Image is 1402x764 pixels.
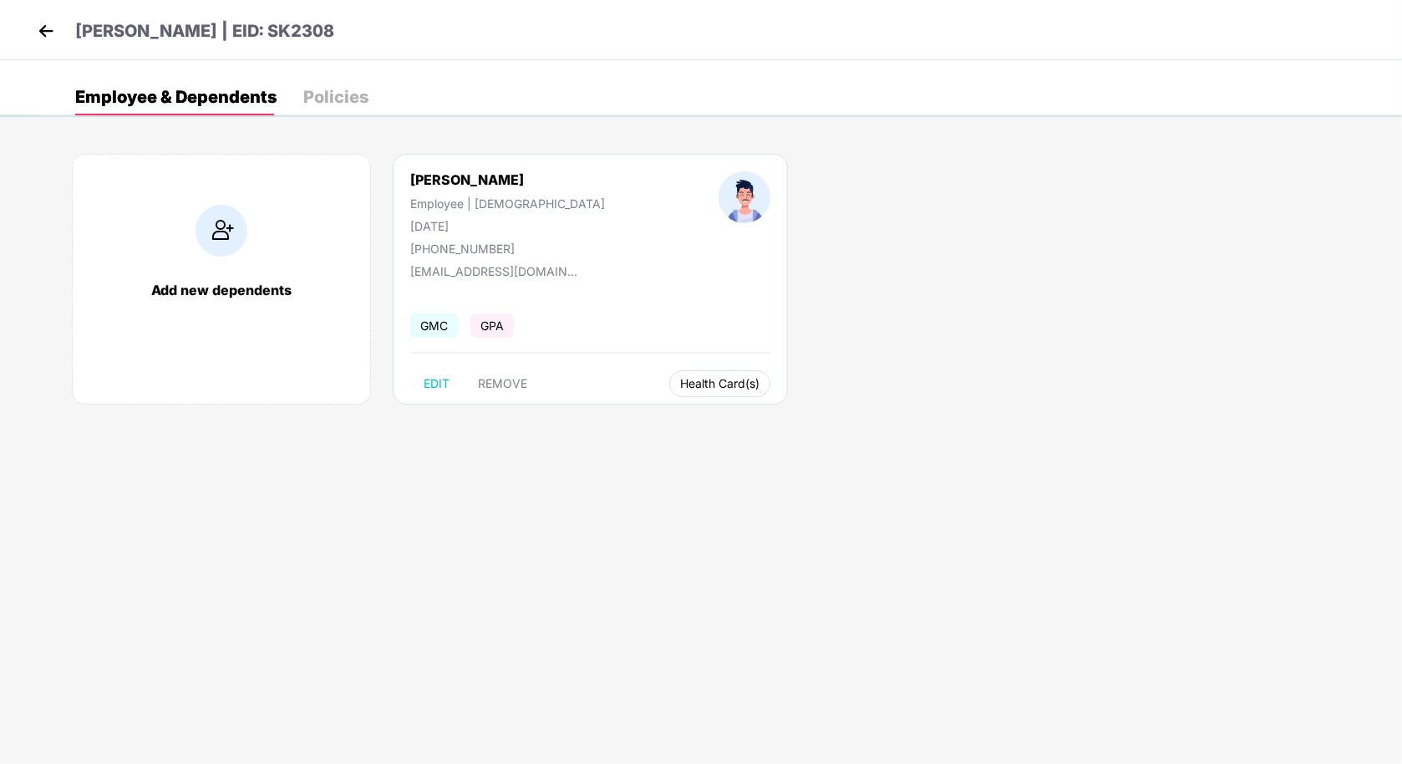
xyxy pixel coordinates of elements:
button: Health Card(s) [669,370,770,397]
button: REMOVE [465,370,541,397]
img: addIcon [196,205,247,257]
span: GMC [410,313,458,338]
img: back [33,18,58,43]
div: Employee & Dependents [75,89,277,105]
button: EDIT [410,370,463,397]
div: [EMAIL_ADDRESS][DOMAIN_NAME] [410,264,577,278]
span: EDIT [424,377,450,390]
div: [PERSON_NAME] [410,171,605,188]
div: Policies [303,89,368,105]
span: Health Card(s) [680,379,759,388]
span: GPA [470,313,514,338]
div: Add new dependents [89,282,353,298]
img: profileImage [719,171,770,223]
div: [PHONE_NUMBER] [410,242,605,256]
span: REMOVE [478,377,527,390]
p: [PERSON_NAME] | EID: SK2308 [75,18,334,44]
div: Employee | [DEMOGRAPHIC_DATA] [410,196,605,211]
div: [DATE] [410,219,605,233]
